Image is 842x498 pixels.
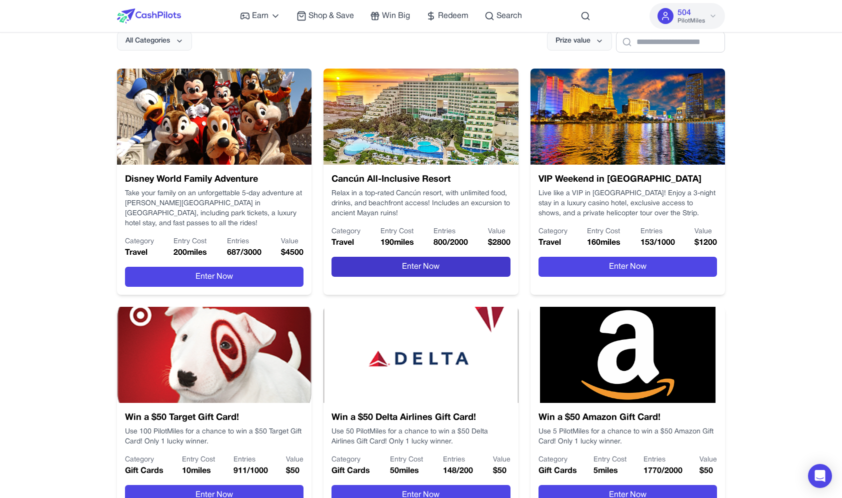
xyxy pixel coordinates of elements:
[677,17,705,25] span: PilotMiles
[538,465,577,477] p: Gift Cards
[380,227,414,237] p: Entry Cost
[538,411,717,425] h3: Win a $50 Amazon Gift Card!
[382,10,410,22] span: Win Big
[252,10,268,22] span: Earn
[125,237,154,247] p: Category
[488,237,510,249] p: $ 2800
[643,465,682,477] p: 1770 / 2000
[331,411,510,425] h3: Win a $50 Delta Airlines Gift Card!
[240,10,280,22] a: Earn
[643,455,682,465] p: Entries
[443,455,473,465] p: Entries
[593,465,626,477] p: 5 miles
[286,455,303,465] p: Value
[555,36,590,46] span: Prize value
[227,237,261,247] p: Entries
[538,257,717,277] button: Enter Now
[331,427,510,447] p: Use 50 PilotMiles for a chance to win a $50 Delta Airlines Gift Card! Only 1 lucky winner.
[699,455,717,465] p: Value
[443,465,473,477] p: 148 / 200
[117,307,311,403] img: Win a $50 Target Gift Card!
[433,227,468,237] p: Entries
[117,69,311,165] img: Disney World Family Adventure
[699,465,717,477] p: $ 50
[117,9,181,24] img: CashPilots Logo
[331,173,510,187] h3: Cancún All-Inclusive Resort
[173,247,207,259] p: 200 miles
[331,465,370,477] p: Gift Cards
[125,465,163,477] p: Gift Cards
[484,10,522,22] a: Search
[808,464,832,488] div: Open Intercom Messenger
[296,10,354,22] a: Shop & Save
[493,455,510,465] p: Value
[438,10,468,22] span: Redeem
[640,237,675,249] p: 153 / 1000
[649,3,725,29] button: 504PilotMiles
[426,10,468,22] a: Redeem
[640,227,675,237] p: Entries
[182,465,215,477] p: 10 miles
[493,465,510,477] p: $ 50
[370,10,410,22] a: Win Big
[125,411,303,425] h3: Win a $50 Target Gift Card!
[125,36,170,46] span: All Categories
[390,465,423,477] p: 50 miles
[538,455,577,465] p: Category
[281,237,303,247] p: Value
[390,455,423,465] p: Entry Cost
[547,32,612,51] button: Prize value
[677,7,691,19] span: 504
[323,69,518,165] img: Cancún All-Inclusive Resort
[488,227,510,237] p: Value
[125,189,303,229] p: Take your family on an unforgettable 5-day adventure at [PERSON_NAME][GEOGRAPHIC_DATA] in [GEOGRA...
[125,173,303,187] h3: Disney World Family Adventure
[538,227,567,237] p: Category
[694,237,717,249] p: $ 1200
[308,10,354,22] span: Shop & Save
[380,237,414,249] p: 190 miles
[694,227,717,237] p: Value
[331,227,360,237] p: Category
[182,455,215,465] p: Entry Cost
[433,237,468,249] p: 800 / 2000
[227,247,261,259] p: 687 / 3000
[593,455,626,465] p: Entry Cost
[530,307,725,403] img: Win a $50 Amazon Gift Card!
[286,465,303,477] p: $ 50
[233,465,268,477] p: 911 / 1000
[538,237,567,249] p: Travel
[323,307,518,403] img: Win a $50 Delta Airlines Gift Card!
[281,247,303,259] p: $ 4500
[117,32,192,51] button: All Categories
[538,189,717,219] p: Live like a VIP in [GEOGRAPHIC_DATA]! Enjoy a 3-night stay in a luxury casino hotel, exclusive ac...
[538,427,717,447] p: Use 5 PilotMiles for a chance to win a $50 Amazon Gift Card! Only 1 lucky winner.
[331,189,510,219] p: Relax in a top-rated Cancún resort, with unlimited food, drinks, and beachfront access! Includes ...
[587,227,620,237] p: Entry Cost
[331,257,510,277] button: Enter Now
[173,237,207,247] p: Entry Cost
[125,267,303,287] button: Enter Now
[233,455,268,465] p: Entries
[538,173,717,187] h3: VIP Weekend in [GEOGRAPHIC_DATA]
[125,247,154,259] p: Travel
[331,237,360,249] p: Travel
[530,69,725,165] img: VIP Weekend in Las Vegas
[125,455,163,465] p: Category
[125,427,303,447] p: Use 100 PilotMiles for a chance to win a $50 Target Gift Card! Only 1 lucky winner.
[331,455,370,465] p: Category
[496,10,522,22] span: Search
[587,237,620,249] p: 160 miles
